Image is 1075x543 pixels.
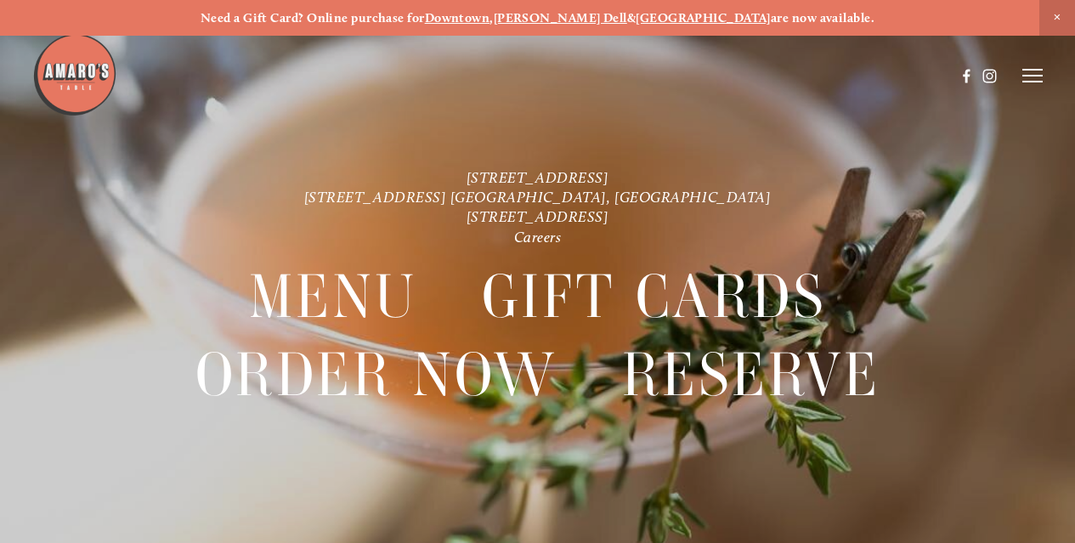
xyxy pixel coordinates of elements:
[494,10,627,25] a: [PERSON_NAME] Dell
[627,10,636,25] strong: &
[622,337,880,414] a: Reserve
[195,337,557,414] a: Order Now
[32,32,117,117] img: Amaro's Table
[622,337,880,415] span: Reserve
[482,257,827,335] a: Gift Cards
[514,228,562,246] a: Careers
[195,337,557,415] span: Order Now
[304,188,772,206] a: [STREET_ADDRESS] [GEOGRAPHIC_DATA], [GEOGRAPHIC_DATA]
[467,208,609,226] a: [STREET_ADDRESS]
[249,257,417,335] a: Menu
[467,168,609,186] a: [STREET_ADDRESS]
[771,10,874,25] strong: are now available.
[489,10,493,25] strong: ,
[636,10,771,25] a: [GEOGRAPHIC_DATA]
[425,10,490,25] a: Downtown
[482,257,827,336] span: Gift Cards
[201,10,425,25] strong: Need a Gift Card? Online purchase for
[249,257,417,336] span: Menu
